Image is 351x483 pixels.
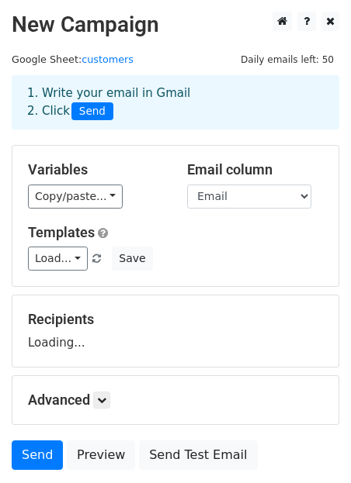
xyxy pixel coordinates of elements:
[12,53,134,65] small: Google Sheet:
[139,440,257,470] a: Send Test Email
[28,224,95,240] a: Templates
[71,102,113,121] span: Send
[28,392,323,409] h5: Advanced
[28,247,88,271] a: Load...
[28,185,123,209] a: Copy/paste...
[112,247,152,271] button: Save
[82,53,134,65] a: customers
[12,440,63,470] a: Send
[28,311,323,351] div: Loading...
[28,161,164,178] h5: Variables
[16,85,335,120] div: 1. Write your email in Gmail 2. Click
[28,311,323,328] h5: Recipients
[67,440,135,470] a: Preview
[187,161,323,178] h5: Email column
[12,12,339,38] h2: New Campaign
[235,53,339,65] a: Daily emails left: 50
[235,51,339,68] span: Daily emails left: 50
